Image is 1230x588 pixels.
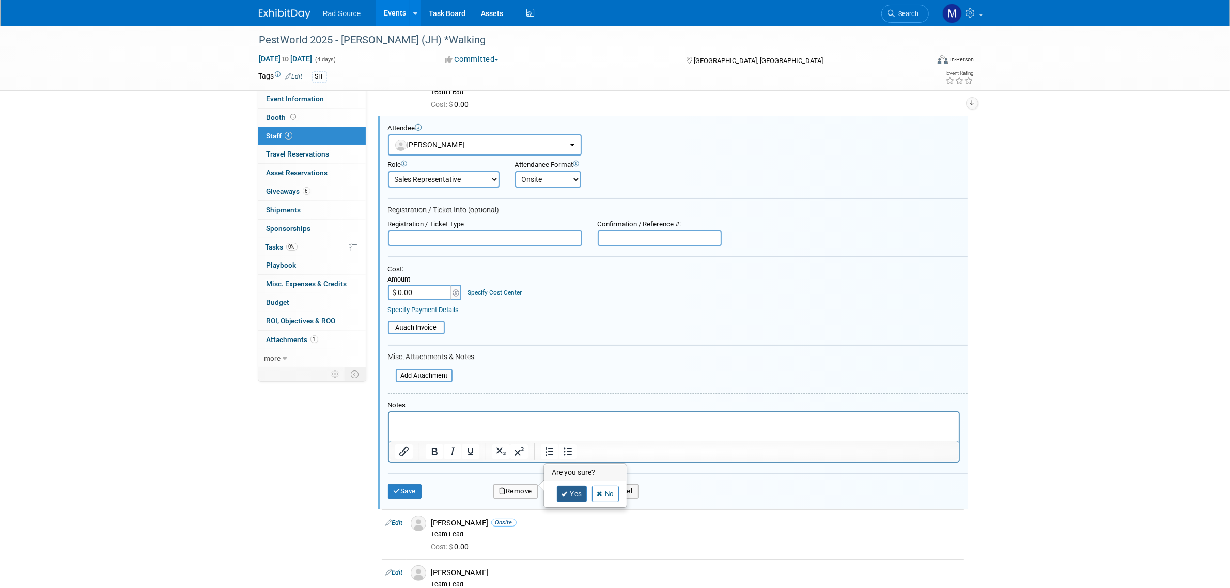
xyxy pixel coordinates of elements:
div: Notes [388,401,960,410]
span: Tasks [266,243,298,251]
span: 0.00 [431,100,473,109]
span: 6 [303,187,310,195]
span: Onsite [491,519,517,527]
a: Sponsorships [258,220,366,238]
a: more [258,349,366,367]
span: Cost: $ [431,100,455,109]
div: Team Lead [431,88,960,96]
img: Associate-Profile-5.png [411,565,426,581]
div: Amount [388,275,463,285]
button: Insert/edit link [395,444,413,459]
span: Cost: $ [431,543,455,551]
div: SIT [312,71,327,82]
div: Misc. Attachments & Notes [388,352,968,362]
span: [DATE] [DATE] [259,54,313,64]
img: Associate-Profile-5.png [411,516,426,531]
a: Misc. Expenses & Credits [258,275,366,293]
td: Tags [259,71,303,83]
iframe: Rich Text Area [389,412,959,441]
span: Rad Source [323,9,361,18]
img: Melissa Conboy [942,4,962,23]
span: Shipments [267,206,301,214]
a: Travel Reservations [258,145,366,163]
div: Role [388,161,500,169]
button: Italic [443,444,461,459]
a: Shipments [258,201,366,219]
span: Sponsorships [267,224,311,233]
div: PestWorld 2025 - [PERSON_NAME] (JH) *Walking [256,31,913,50]
span: Travel Reservations [267,150,330,158]
span: 0% [286,243,298,251]
a: No [592,486,619,502]
button: Remove [493,484,538,499]
span: more [264,354,281,362]
td: Personalize Event Tab Strip [327,367,345,381]
div: [PERSON_NAME] [431,518,960,528]
a: Edit [386,569,403,576]
a: Staff4 [258,127,366,145]
a: Edit [386,519,403,527]
span: Asset Reservations [267,168,328,177]
span: Staff [267,132,292,140]
a: Search [881,5,929,23]
span: 1 [310,335,318,343]
h3: Are you sure? [544,465,626,481]
span: 4 [285,132,292,140]
div: In-Person [949,56,974,64]
span: ROI, Objectives & ROO [267,317,336,325]
span: 0.00 [431,543,473,551]
div: Event Format [868,54,974,69]
span: (4 days) [315,56,336,63]
a: Budget [258,293,366,312]
div: Cost: [388,265,968,274]
div: Event Rating [945,71,973,76]
a: Playbook [258,256,366,274]
div: Registration / Ticket Type [388,220,582,229]
button: Superscript [510,444,527,459]
span: Event Information [267,95,324,103]
a: Giveaways6 [258,182,366,200]
a: Booth [258,109,366,127]
a: Asset Reservations [258,164,366,182]
button: Underline [461,444,479,459]
span: Misc. Expenses & Credits [267,280,347,288]
span: Booth not reserved yet [289,113,299,121]
span: to [281,55,291,63]
span: Giveaways [267,187,310,195]
button: Committed [441,54,503,65]
a: Attachments1 [258,331,366,349]
button: Save [388,484,422,499]
button: Numbered list [540,444,558,459]
button: Subscript [492,444,509,459]
a: Tasks0% [258,238,366,256]
div: Confirmation / Reference #: [598,220,722,229]
img: Format-Inperson.png [938,55,948,64]
img: ExhibitDay [259,9,310,19]
button: Bullet list [558,444,576,459]
span: Playbook [267,261,297,269]
a: Specify Payment Details [388,306,459,314]
a: Specify Cost Center [468,289,522,296]
a: Yes [557,486,587,502]
div: Attendance Format [515,161,648,169]
span: Budget [267,298,290,306]
span: Attachments [267,335,318,344]
span: [PERSON_NAME] [395,141,465,149]
td: Toggle Event Tabs [345,367,366,381]
a: ROI, Objectives & ROO [258,312,366,330]
span: Search [895,10,919,18]
div: Registration / Ticket Info (optional) [388,206,968,215]
div: [PERSON_NAME] [431,568,960,578]
a: Edit [286,73,303,80]
div: Team Lead [431,530,960,538]
div: Attendee [388,124,968,133]
button: [PERSON_NAME] [388,134,582,156]
a: Event Information [258,90,366,108]
button: Bold [425,444,443,459]
span: [GEOGRAPHIC_DATA], [GEOGRAPHIC_DATA] [694,57,823,65]
span: Booth [267,113,299,121]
